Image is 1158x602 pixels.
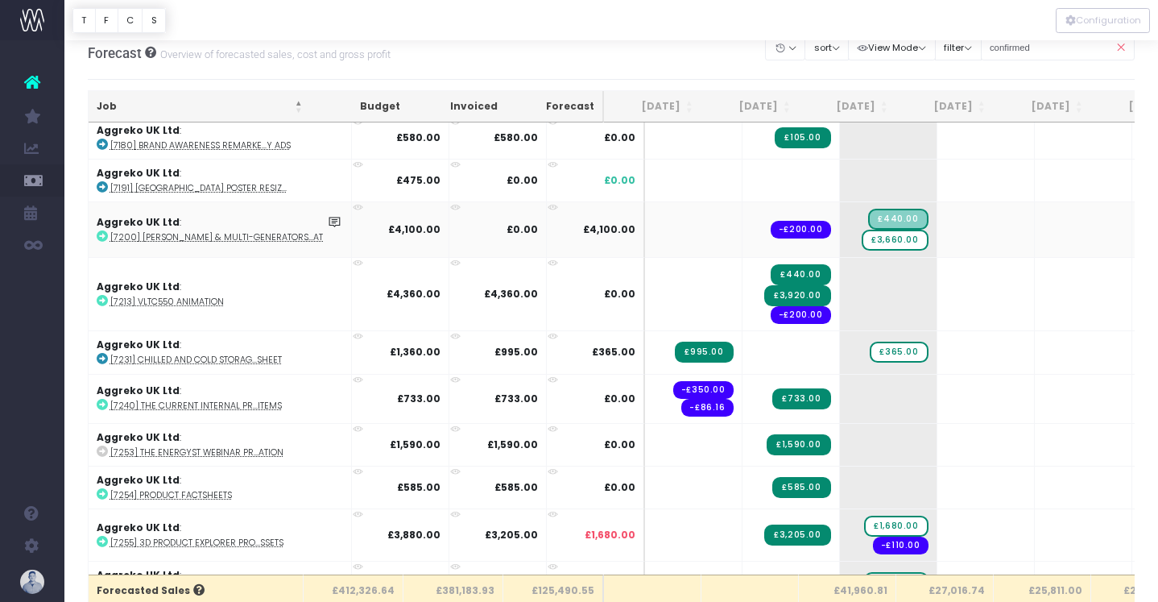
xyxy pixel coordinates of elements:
button: T [72,8,96,33]
span: £0.00 [604,173,635,188]
strong: £995.00 [494,345,538,359]
button: filter [935,35,982,60]
strong: £4,100.00 [388,222,440,236]
span: Streamtime order: 976 – Growmodo [873,537,928,554]
strong: Aggreko UK Ltd [97,166,180,180]
span: Streamtime order: 972 – Simon Harding Media [771,221,831,239]
span: £0.00 [604,131,635,145]
strong: £1,590.00 [390,438,440,451]
img: images/default_profile_image.png [20,570,44,594]
abbr: [7200] BESS & Multi-Generators Animation [110,231,338,243]
strong: Aggreko UK Ltd [97,123,180,137]
strong: Aggreko UK Ltd [97,280,180,293]
td: : [89,201,352,257]
span: Streamtime Invoice: 5163 – [7254] Product Factsheets x 2 [772,477,830,498]
th: Jun 25: activate to sort column ascending [604,91,701,122]
th: Sep 25: activate to sort column ascending [896,91,994,122]
strong: £0.00 [507,222,538,236]
strong: Aggreko UK Ltd [97,384,180,397]
span: Streamtime Invoice: 5158 – [7180] Brand Awareness Remarketing Display Ads - NO & SV export [775,127,830,148]
th: Jul 25: activate to sort column ascending [701,91,799,122]
strong: Aggreko UK Ltd [97,430,180,444]
span: £0.00 [604,438,635,452]
button: C [118,8,143,33]
span: £0.00 [604,287,635,301]
span: Streamtime Invoice: 5144 – [7231] Chilled and Cold Storage Solutions Factsheet [675,342,733,363]
strong: £580.00 [396,131,440,144]
abbr: [7231] Chilled and Cold Storage Solutions Factsheet [110,354,282,366]
strong: Aggreko UK Ltd [97,338,180,351]
strong: Aggreko UK Ltd [97,568,180,582]
td: : [89,509,352,561]
span: £0.00 [604,480,635,495]
span: £365.00 [592,345,635,359]
abbr: [7254] Product Factsheets [110,489,232,501]
span: Streamtime Invoice: 5159 – [7213] VLTC550 Animation - Scoping & Scriptwriting [771,264,830,285]
span: Forecast [88,45,142,61]
strong: £3,880.00 [387,528,440,542]
strong: Aggreko UK Ltd [97,473,180,487]
input: Search... [981,35,1135,60]
td: : [89,116,352,159]
span: Streamtime Invoice: 5162 – [7253] The Energyst Webinar Presentation [767,434,830,455]
span: wayahead Sales Forecast Item [864,516,928,537]
button: F [95,8,118,33]
span: £0.00 [604,392,635,406]
strong: £4,360.00 [387,287,440,301]
strong: £1,360.00 [390,345,440,359]
strong: £3,205.00 [485,528,538,542]
strong: £733.00 [494,392,538,405]
abbr: [7255] 3D Product Explorer Promo Assets [110,537,283,549]
button: Configuration [1056,8,1150,33]
span: wayahead Sales Forecast Item [864,572,928,593]
span: Streamtime order: 948 – No supplier [673,381,734,399]
small: Overview of forecasted sales, cost and gross profit [156,45,391,61]
strong: £585.00 [494,480,538,494]
abbr: [7191] Bucharest Depot Poster Resize [110,182,287,194]
strong: £733.00 [397,392,440,405]
td: : [89,374,352,423]
span: Streamtime Invoice: 5164 – [7255] 3D Product Explorer Promo Assets [764,525,830,546]
abbr: [7240] The Current Internal Promo Items [110,400,282,412]
button: View Mode [848,35,936,60]
th: Invoiced [408,91,506,122]
button: sort [804,35,849,60]
button: S [142,8,166,33]
abbr: [7180] Brand Awareness Remarketing Display Ads [110,139,291,152]
strong: Aggreko UK Ltd [97,215,180,229]
strong: £585.00 [397,480,440,494]
strong: £1,590.00 [487,438,538,451]
th: Aug 25: activate to sort column ascending [799,91,896,122]
span: Streamtime Invoice: 5160 – [7213] VLTC550 Animation - Storyboard & Animation [764,285,830,306]
span: Forecasted Sales [97,583,205,598]
strong: £0.00 [507,173,538,187]
strong: £580.00 [494,131,538,144]
div: Vertical button group [1056,8,1150,33]
td: : [89,423,352,466]
th: Budget [311,91,408,122]
th: Forecast [506,91,604,122]
span: wayahead Sales Forecast Item [870,342,928,363]
td: : [89,330,352,373]
strong: £4,360.00 [484,287,538,301]
strong: Aggreko UK Ltd [97,521,180,534]
span: Streamtime Draft Invoice: [7200] BESS & Multi-Generators Animation [868,209,928,230]
span: wayahead Sales Forecast Item [862,230,928,251]
th: Oct 25: activate to sort column ascending [994,91,1091,122]
span: Streamtime order: 951 – Etsy UK [681,399,733,417]
abbr: [7213] VLTC550 Animation [110,296,224,308]
td: : [89,466,352,509]
td: : [89,159,352,201]
span: £1,680.00 [585,528,635,542]
span: Streamtime order: 961 – Simon Harding Media [771,306,831,324]
strong: £475.00 [396,173,440,187]
abbr: [7253] The Energyst Webinar Presentation [110,446,283,459]
div: Vertical button group [72,8,166,33]
td: : [89,257,352,330]
th: Job: activate to sort column descending [89,91,311,122]
span: £4,100.00 [583,222,635,237]
span: Streamtime Invoice: 5161 – [7240] The Current Internal Promo Items [772,388,830,409]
